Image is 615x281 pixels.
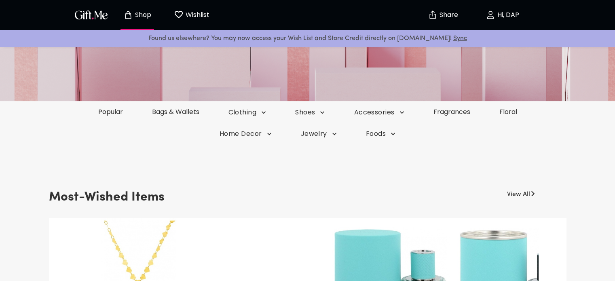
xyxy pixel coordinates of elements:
span: Shoes [295,108,325,117]
button: Share [429,1,457,29]
p: Found us elsewhere? You may now access your Wish List and Store Credit directly on [DOMAIN_NAME]! [6,33,609,44]
img: GiftMe Logo [73,9,110,21]
button: Clothing [214,108,281,117]
span: Foods [366,129,395,138]
img: secure [428,10,437,20]
button: Wishlist page [169,2,214,28]
a: Fragrances [419,107,485,116]
button: GiftMe Logo [72,10,110,20]
p: Hi, DAP [495,12,519,19]
span: Home Decor [220,129,272,138]
button: Jewelry [286,129,351,138]
span: Accessories [354,108,404,117]
a: Popular [84,107,137,116]
button: Home Decor [205,129,286,138]
h3: Most-Wished Items [49,186,165,208]
button: Store page [115,2,160,28]
button: Accessories [339,108,418,117]
a: Floral [485,107,532,116]
span: Jewelry [301,129,337,138]
button: Shoes [281,108,339,117]
span: Clothing [228,108,266,117]
p: Share [437,12,458,19]
button: Foods [351,129,410,138]
a: Bags & Wallets [137,107,214,116]
p: Shop [133,12,151,19]
a: Sync [453,35,467,42]
p: Wishlist [184,10,209,20]
a: View All [507,186,530,199]
button: Hi, DAP [462,2,543,28]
